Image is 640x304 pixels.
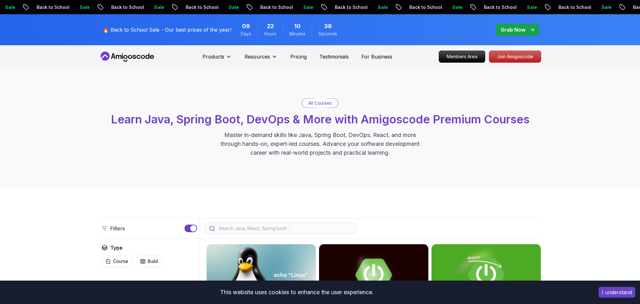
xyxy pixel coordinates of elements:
a: Testimonials [319,53,349,60]
a: For Business [361,53,392,60]
p: Master in-demand skills like Java, Spring Boot, DevOps, React, and more through hands-on, expert-... [214,131,426,157]
span: Minutes [289,31,305,37]
p: Filters [110,225,125,232]
p: Back to School [404,4,447,10]
span: 38 Seconds [324,22,332,31]
p: 🔥 Back to School Sale - Our best prices of the year! [103,26,231,34]
p: Grab Now [501,26,525,34]
p: All Courses [308,100,332,106]
p: Resources [245,53,270,60]
button: Course [101,255,132,267]
p: Sale [521,4,541,10]
div: This website uses cookies to enhance the user experience. [5,285,589,299]
input: Search Java, React, Spring boot ... [217,225,353,232]
p: Sale [372,4,392,10]
span: Hours [264,31,276,37]
span: Days [241,31,251,37]
h2: Price [110,280,123,288]
span: Seconds [318,31,337,37]
p: Members Area [439,51,485,62]
p: Back to School [106,4,148,10]
p: Sale [596,4,616,10]
p: Back to School [329,4,372,10]
p: Sale [298,4,318,10]
button: Accept cookies [599,287,635,298]
button: Build [136,255,162,267]
button: Products [202,53,232,65]
a: Join Amigoscode [489,51,541,63]
span: 22 Hours [267,22,274,31]
p: Build [148,258,158,264]
p: Course [113,258,128,264]
p: Back to School [31,4,74,10]
p: Sale [223,4,243,10]
p: Back to School [553,4,596,10]
span: 9 Days [242,22,250,31]
p: Sale [148,4,169,10]
p: Products [202,53,224,60]
span: 10 Minutes [294,22,301,31]
p: Join Amigoscode [489,51,541,62]
p: Back to School [180,4,223,10]
p: Sale [447,4,467,10]
p: Back to School [255,4,298,10]
h2: Type [110,244,123,251]
p: Sale [74,4,94,10]
button: Resources [245,53,278,65]
span: Learn Java, Spring Boot, DevOps & More with Amigoscode Premium Courses [111,112,529,126]
p: Back to School [478,4,521,10]
a: Pricing [290,53,307,60]
a: Members Area [439,51,485,63]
